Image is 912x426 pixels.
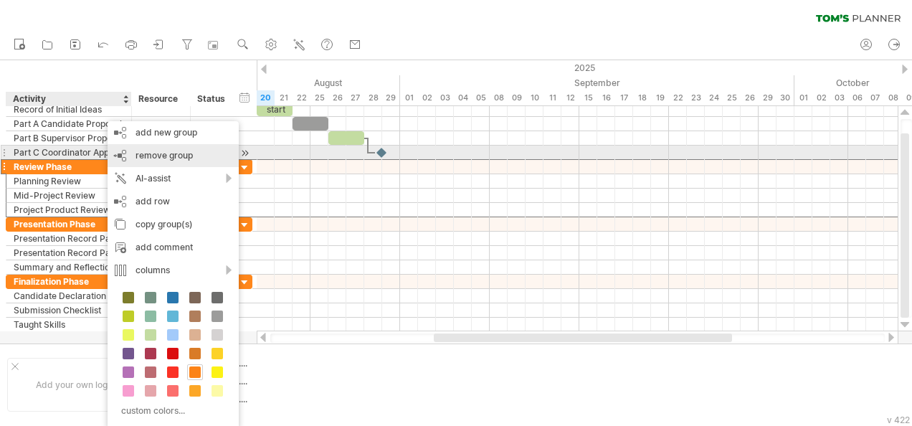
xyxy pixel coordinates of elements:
[14,117,124,131] div: Part A Candidate Proposal
[759,90,776,105] div: Monday, 29 September 2025
[328,90,346,105] div: Tuesday, 26 August 2025
[14,131,124,145] div: Part B Supervisor Proposal
[197,92,229,106] div: Status
[14,146,124,159] div: Part C Coordinator Approval
[579,90,597,105] div: Monday, 15 September 2025
[687,90,705,105] div: Tuesday, 23 September 2025
[741,90,759,105] div: Friday, 26 September 2025
[14,189,124,202] div: Mid-Project Review
[794,90,812,105] div: Wednesday, 1 October 2025
[472,90,490,105] div: Friday, 5 September 2025
[115,401,227,420] div: custom colors...
[812,90,830,105] div: Thursday, 2 October 2025
[14,275,124,288] div: Finalization Phase
[651,90,669,105] div: Friday, 19 September 2025
[14,232,124,245] div: Presentation Record Part A
[597,90,615,105] div: Tuesday, 16 September 2025
[14,303,124,317] div: Submission Checklist
[14,318,124,331] div: Taught Skills
[669,90,687,105] div: Monday, 22 September 2025
[293,90,310,105] div: Friday, 22 August 2025
[14,103,124,116] div: Record of Initial Ideas
[615,90,633,105] div: Wednesday, 17 September 2025
[14,217,124,231] div: Presentation Phase
[723,90,741,105] div: Thursday, 25 September 2025
[239,393,359,405] div: ....
[238,146,252,161] div: scroll to activity
[13,92,123,106] div: Activity
[848,90,866,105] div: Monday, 6 October 2025
[382,90,400,105] div: Friday, 29 August 2025
[108,167,239,190] div: AI-assist
[136,150,193,161] span: remove group
[14,203,124,217] div: Project Product Review
[275,90,293,105] div: Thursday, 21 August 2025
[436,90,454,105] div: Wednesday, 3 September 2025
[310,90,328,105] div: Monday, 25 August 2025
[400,90,418,105] div: Monday, 1 September 2025
[14,174,124,188] div: Planning Review
[400,75,794,90] div: September 2025
[830,90,848,105] div: Friday, 3 October 2025
[346,90,364,105] div: Wednesday, 27 August 2025
[257,103,293,116] div: start
[14,246,124,260] div: Presentation Record Part B
[454,90,472,105] div: Thursday, 4 September 2025
[14,160,124,174] div: Review Phase
[108,190,239,213] div: add row
[543,90,561,105] div: Thursday, 11 September 2025
[108,236,239,259] div: add comment
[14,289,124,303] div: Candidate Declaration
[138,92,182,106] div: Resource
[705,90,723,105] div: Wednesday, 24 September 2025
[239,357,359,369] div: ....
[364,90,382,105] div: Thursday, 28 August 2025
[526,90,543,105] div: Wednesday, 10 September 2025
[418,90,436,105] div: Tuesday, 2 September 2025
[884,90,902,105] div: Wednesday, 8 October 2025
[239,375,359,387] div: ....
[490,90,508,105] div: Monday, 8 September 2025
[108,121,239,144] div: add new group
[508,90,526,105] div: Tuesday, 9 September 2025
[776,90,794,105] div: Tuesday, 30 September 2025
[887,415,910,425] div: v 422
[633,90,651,105] div: Thursday, 18 September 2025
[14,260,124,274] div: Summary and Reflection
[866,90,884,105] div: Tuesday, 7 October 2025
[108,259,239,282] div: columns
[257,90,275,105] div: Wednesday, 20 August 2025
[108,213,239,236] div: copy group(s)
[561,90,579,105] div: Friday, 12 September 2025
[7,358,141,412] div: Add your own logo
